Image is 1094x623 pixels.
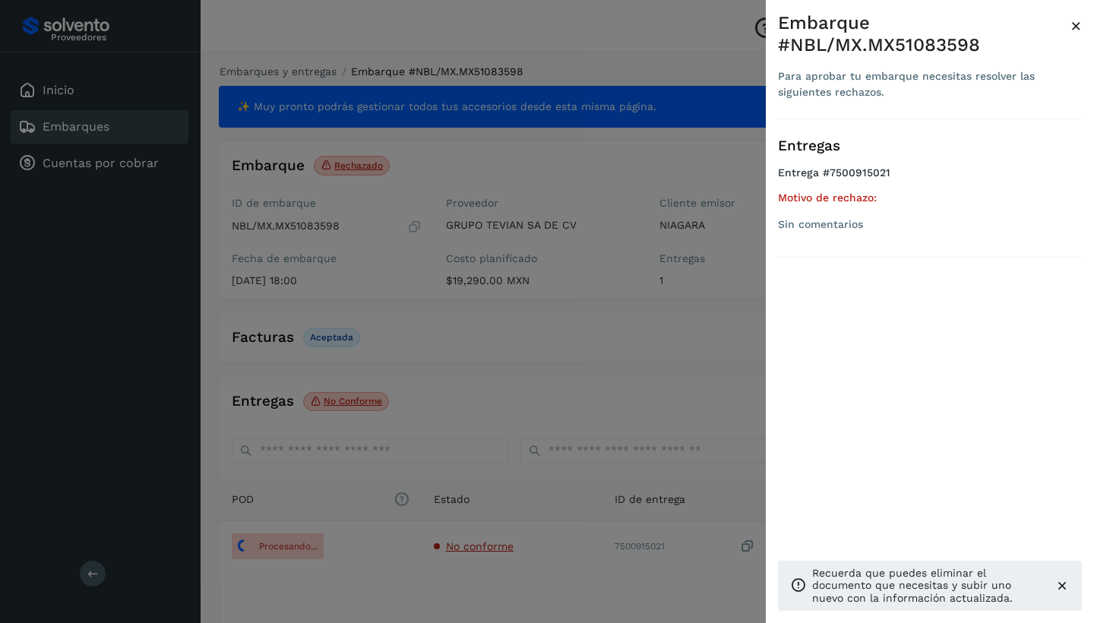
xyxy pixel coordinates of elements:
[1070,12,1082,40] button: Close
[778,166,1082,191] h4: Entrega #7500915021
[778,12,1070,56] div: Embarque #NBL/MX.MX51083598
[778,217,1082,232] div: Sin comentarios
[778,138,1082,155] h3: Entregas
[778,68,1070,100] div: Para aprobar tu embarque necesitas resolver las siguientes rechazos.
[812,567,1042,605] p: Recuerda que puedes eliminar el documento que necesitas y subir uno nuevo con la información actu...
[1070,15,1082,36] span: ×
[778,191,1082,204] h5: Motivo de rechazo:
